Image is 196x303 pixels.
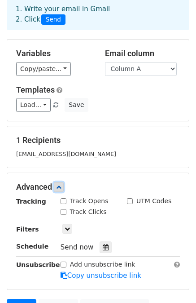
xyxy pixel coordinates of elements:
[16,243,48,250] strong: Schedule
[16,261,60,268] strong: Unsubscribe
[16,182,180,192] h5: Advanced
[16,98,51,112] a: Load...
[16,62,71,76] a: Copy/paste...
[16,85,55,94] a: Templates
[9,4,187,25] div: 1. Write your email in Gmail 2. Click
[136,196,171,206] label: UTM Codes
[16,135,180,145] h5: 1 Recipients
[105,49,180,58] h5: Email column
[70,196,109,206] label: Track Opens
[16,198,46,205] strong: Tracking
[16,151,116,157] small: [EMAIL_ADDRESS][DOMAIN_NAME]
[16,226,39,233] strong: Filters
[61,272,141,280] a: Copy unsubscribe link
[70,260,135,269] label: Add unsubscribe link
[41,14,65,25] span: Send
[151,260,196,303] iframe: Chat Widget
[65,98,88,112] button: Save
[70,207,107,217] label: Track Clicks
[16,49,91,58] h5: Variables
[61,243,94,251] span: Send now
